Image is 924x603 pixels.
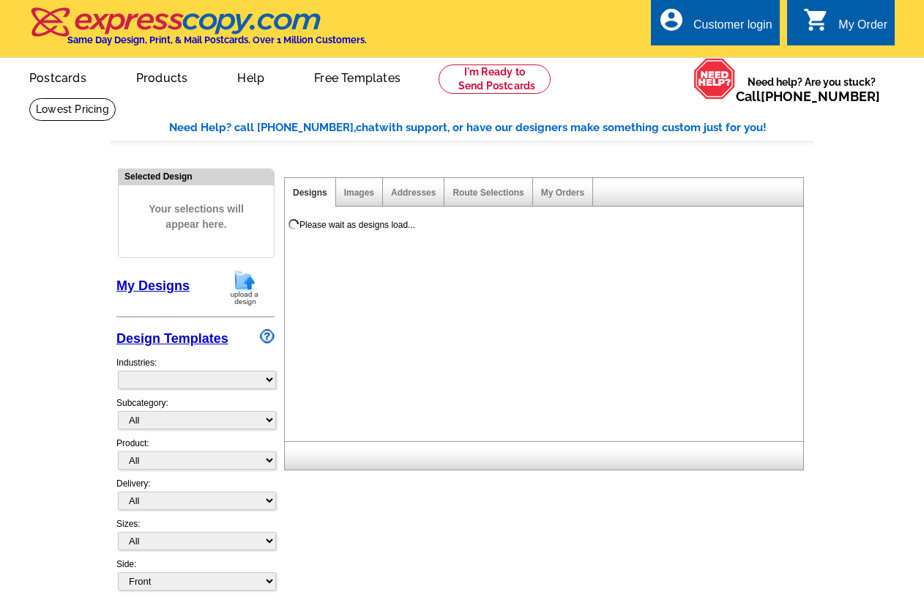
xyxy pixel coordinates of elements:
a: Designs [293,188,327,198]
h4: Same Day Design, Print, & Mail Postcards. Over 1 Million Customers. [67,34,367,45]
a: Products [113,59,212,94]
div: Need Help? call [PHONE_NUMBER], with support, or have our designers make something custom just fo... [169,119,813,136]
span: Call [736,89,880,104]
a: Route Selections [452,188,524,198]
div: My Order [838,18,887,39]
img: help [693,58,736,100]
img: loading... [288,218,299,230]
a: Help [214,59,288,94]
div: Selected Design [119,169,274,183]
a: [PHONE_NUMBER] [761,89,880,104]
a: Postcards [6,59,110,94]
a: account_circle Customer login [658,16,772,34]
a: Design Templates [116,331,228,346]
span: chat [356,121,379,134]
a: Free Templates [291,59,424,94]
a: Images [344,188,374,198]
div: Delivery: [116,477,275,517]
div: Product: [116,437,275,477]
i: shopping_cart [803,7,830,33]
a: My Orders [541,188,584,198]
div: Sizes: [116,517,275,558]
div: Side: [116,558,275,592]
a: shopping_cart My Order [803,16,887,34]
img: upload-design [226,269,264,306]
a: My Designs [116,278,190,293]
div: Subcategory: [116,396,275,437]
span: Need help? Are you stuck? [736,75,887,104]
div: Please wait as designs load... [299,218,415,232]
div: Customer login [693,18,772,39]
span: Your selections will appear here. [130,187,263,247]
i: account_circle [658,7,685,33]
a: Same Day Design, Print, & Mail Postcards. Over 1 Million Customers. [29,18,367,45]
a: Addresses [391,188,436,198]
div: Industries: [116,349,275,396]
img: design-wizard-help-icon.png [260,329,275,344]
